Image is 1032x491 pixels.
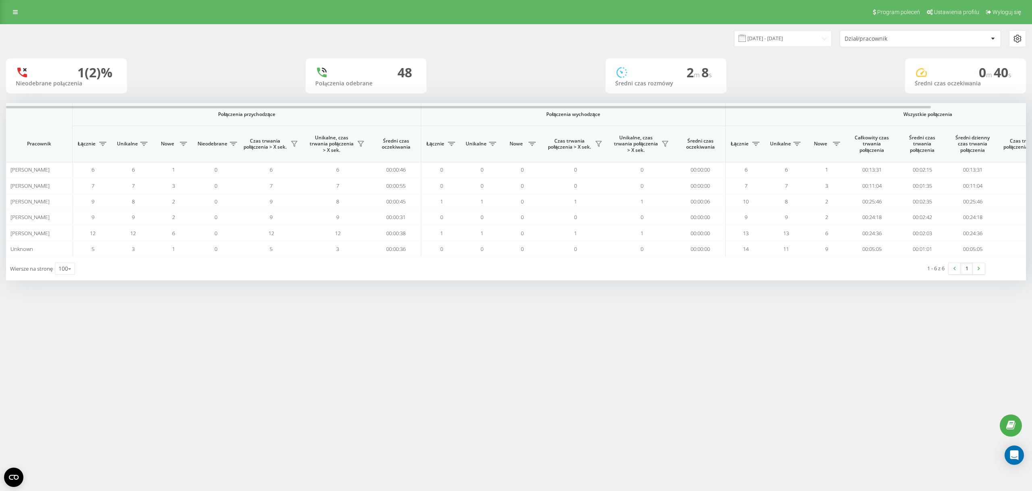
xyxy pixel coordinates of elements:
[377,138,415,150] span: Średni czas oczekiwania
[466,141,487,147] span: Unikalne
[903,135,941,153] span: Średni czas trwania połączenia
[397,65,412,80] div: 48
[92,166,94,173] span: 6
[371,178,421,193] td: 00:00:55
[1005,445,1024,465] div: Open Intercom Messenger
[132,213,135,221] span: 9
[172,166,175,173] span: 1
[574,182,577,189] span: 0
[915,80,1016,87] div: Średni czas oczekiwania
[270,245,273,253] span: 5
[574,213,577,221] span: 0
[481,166,483,173] span: 0
[785,166,788,173] span: 6
[214,213,217,221] span: 0
[521,198,524,205] span: 0
[934,9,979,15] span: Ustawienia profilu
[521,182,524,189] span: 0
[897,194,947,209] td: 00:02:35
[10,198,50,205] span: [PERSON_NAME]
[810,141,830,147] span: Nowe
[770,141,791,147] span: Unikalne
[574,166,577,173] span: 0
[92,213,94,221] span: 9
[825,213,828,221] span: 2
[440,213,443,221] span: 0
[675,178,726,193] td: 00:00:00
[825,166,828,173] span: 1
[521,230,524,237] span: 0
[481,182,483,189] span: 0
[847,225,897,241] td: 00:24:36
[675,241,726,257] td: 00:00:00
[270,166,273,173] span: 6
[371,225,421,241] td: 00:00:38
[336,198,339,205] span: 8
[641,245,643,253] span: 0
[961,263,973,274] a: 1
[440,230,443,237] span: 1
[521,213,524,221] span: 0
[214,198,217,205] span: 0
[825,230,828,237] span: 6
[308,135,355,153] span: Unikalne, czas trwania połączenia > X sek.
[897,225,947,241] td: 00:02:03
[641,230,643,237] span: 1
[336,166,339,173] span: 6
[440,245,443,253] span: 0
[927,264,945,272] div: 1 - 6 z 6
[743,198,749,205] span: 10
[521,166,524,173] span: 0
[132,166,135,173] span: 6
[521,245,524,253] span: 0
[94,111,400,118] span: Połączenia przychodzące
[335,230,341,237] span: 12
[77,65,112,80] div: 1 (2)%
[825,182,828,189] span: 3
[130,230,136,237] span: 12
[694,70,701,79] span: m
[371,194,421,209] td: 00:00:45
[897,209,947,225] td: 00:02:42
[270,182,273,189] span: 7
[847,209,897,225] td: 00:24:18
[10,166,50,173] span: [PERSON_NAME]
[745,213,747,221] span: 9
[730,141,750,147] span: Łącznie
[92,182,94,189] span: 7
[132,245,135,253] span: 3
[440,182,443,189] span: 0
[214,182,217,189] span: 0
[214,166,217,173] span: 0
[172,198,175,205] span: 2
[13,141,65,147] span: Pracownik
[440,198,443,205] span: 1
[132,198,135,205] span: 8
[506,141,526,147] span: Nowe
[4,468,23,487] button: Open CMP widget
[16,80,117,87] div: Nieodebrane połączenia
[1008,70,1011,79] span: s
[877,9,920,15] span: Program poleceń
[847,241,897,257] td: 00:05:05
[745,166,747,173] span: 6
[574,245,577,253] span: 0
[546,138,593,150] span: Czas trwania połączenia > X sek.
[847,178,897,193] td: 00:11:04
[440,166,443,173] span: 0
[481,198,483,205] span: 1
[785,182,788,189] span: 7
[574,230,577,237] span: 1
[77,141,97,147] span: Łącznie
[743,230,749,237] span: 13
[785,213,788,221] span: 9
[675,209,726,225] td: 00:00:00
[897,178,947,193] td: 00:01:35
[371,162,421,178] td: 00:00:46
[270,213,273,221] span: 9
[336,213,339,221] span: 9
[172,213,175,221] span: 2
[198,141,227,147] span: Nieodebrane
[172,230,175,237] span: 6
[681,138,719,150] span: Średni czas oczekiwania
